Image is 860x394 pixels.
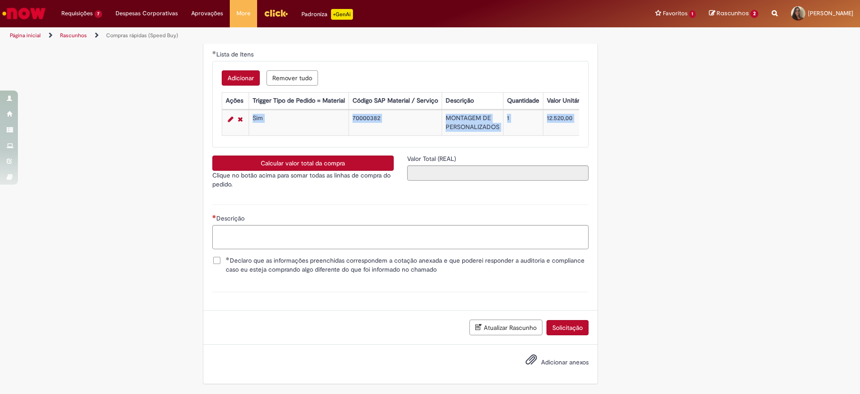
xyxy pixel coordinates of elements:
a: Remover linha 1 [236,114,245,125]
span: Lista de Itens [216,50,255,58]
span: More [236,9,250,18]
p: +GenAi [331,9,353,20]
span: Descrição [216,214,246,222]
span: Declaro que as informações preenchidas correspondem a cotação anexada e que poderei responder a a... [226,256,589,274]
span: 1 [689,10,696,18]
span: Necessários [212,215,216,218]
span: Adicionar anexos [541,358,589,366]
span: Somente leitura - Valor Total (REAL) [407,155,458,163]
span: Obrigatório Preenchido [212,51,216,54]
td: 1 [503,110,543,136]
button: Atualizar Rascunho [469,320,542,335]
th: Valor Unitário [543,93,588,109]
span: Aprovações [191,9,223,18]
button: Calcular valor total da compra [212,156,394,171]
a: Página inicial [10,32,41,39]
span: Despesas Corporativas [116,9,178,18]
button: Solicitação [546,320,589,335]
img: click_logo_yellow_360x200.png [264,6,288,20]
span: Rascunhos [717,9,749,17]
span: 7 [95,10,102,18]
div: Padroniza [301,9,353,20]
a: Compras rápidas (Speed Buy) [106,32,178,39]
button: Remove all rows for Lista de Itens [267,70,318,86]
img: ServiceNow [1,4,47,22]
td: MONTAGEM DE PERSONALIZADOS [442,110,503,136]
button: Adicionar anexos [523,351,539,372]
span: Obrigatório Preenchido [226,257,230,260]
span: [PERSON_NAME] [808,9,853,17]
span: Favoritos [663,9,688,18]
span: 2 [750,10,758,18]
textarea: Descrição [212,225,589,249]
th: Descrição [442,93,503,109]
a: Rascunhos [60,32,87,39]
th: Código SAP Material / Serviço [348,93,442,109]
input: Valor Total (REAL) [407,165,589,181]
th: Ações [222,93,249,109]
a: Editar Linha 1 [226,114,236,125]
span: Requisições [61,9,93,18]
th: Quantidade [503,93,543,109]
p: Clique no botão acima para somar todas as linhas de compra do pedido. [212,171,394,189]
button: Add a row for Lista de Itens [222,70,260,86]
ul: Trilhas de página [7,27,567,44]
a: Rascunhos [709,9,758,18]
td: 70000382 [348,110,442,136]
td: Sim [249,110,348,136]
th: Trigger Tipo de Pedido = Material [249,93,348,109]
td: 12.520,00 [543,110,588,136]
